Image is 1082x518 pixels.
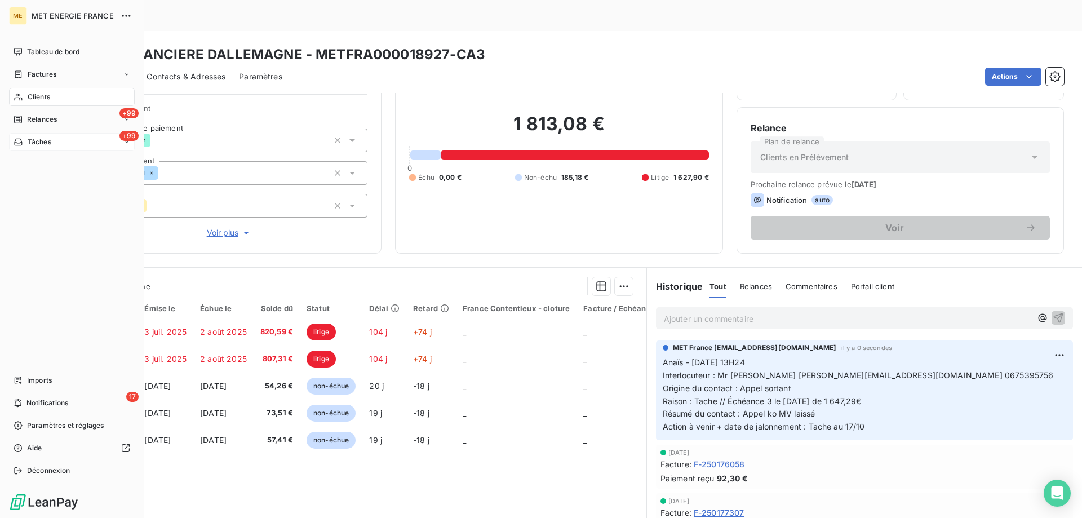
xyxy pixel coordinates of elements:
span: Voir plus [207,227,252,238]
h6: Historique [647,280,703,293]
span: 3 juil. 2025 [144,327,187,337]
span: Aide [27,443,42,453]
button: Voir [751,216,1050,240]
span: Notification [766,196,808,205]
span: Paramètres et réglages [27,420,104,431]
span: _ [463,354,466,364]
span: Litige [651,172,669,183]
span: 17 [126,392,139,402]
span: Factures [28,69,56,79]
span: 0,00 € [439,172,462,183]
span: _ [463,327,466,337]
div: Émise le [144,304,187,313]
span: _ [583,408,587,418]
span: 92,30 € [717,472,748,484]
span: Relances [27,114,57,125]
span: Notifications [26,398,68,408]
span: 19 j [369,435,382,445]
span: Commentaires [786,282,837,291]
span: Voir [764,223,1025,232]
span: Échu [418,172,434,183]
span: MET France [EMAIL_ADDRESS][DOMAIN_NAME] [673,343,837,353]
span: Non-échu [524,172,557,183]
div: Facture / Echéancier [583,304,660,313]
span: Origine du contact : Appel sortant [663,383,791,393]
span: [DATE] [144,408,171,418]
span: _ [583,327,587,337]
div: Échue le [200,304,247,313]
span: litige [307,324,336,340]
span: [DATE] [200,381,227,391]
span: _ [583,354,587,364]
div: Statut [307,304,356,313]
span: 807,31 € [260,353,293,365]
div: Open Intercom Messenger [1044,480,1071,507]
span: +74 j [413,327,432,337]
button: Actions [985,68,1041,86]
div: Retard [413,304,449,313]
span: Interlocuteur : Mr [PERSON_NAME] [PERSON_NAME][EMAIL_ADDRESS][DOMAIN_NAME] 0675395756 [663,370,1054,380]
span: -18 j [413,381,429,391]
span: +74 j [413,354,432,364]
h2: 1 813,08 € [409,113,708,147]
span: Imports [27,375,52,386]
span: Clients en Prélèvement [760,152,849,163]
span: Contacts & Adresses [147,71,225,82]
div: Solde dû [260,304,293,313]
span: 54,26 € [260,380,293,392]
span: Action à venir + date de jalonnement : Tache au 17/10 [663,422,865,431]
span: 1 627,90 € [673,172,709,183]
span: [DATE] [144,435,171,445]
input: Ajouter une valeur [147,201,156,211]
h3: LA FINANCIERE DALLEMAGNE - METFRA000018927-CA3 [99,45,485,65]
span: [DATE] [852,180,877,189]
span: litige [307,351,336,368]
input: Ajouter une valeur [158,168,167,178]
span: Tableau de bord [27,47,79,57]
span: 2 août 2025 [200,327,247,337]
span: 104 j [369,327,387,337]
span: 3 juil. 2025 [144,354,187,364]
span: 73,51 € [260,408,293,419]
a: Aide [9,439,135,457]
span: 19 j [369,408,382,418]
span: [DATE] [144,381,171,391]
span: 57,41 € [260,435,293,446]
span: auto [812,195,833,205]
span: +99 [119,108,139,118]
span: Portail client [851,282,894,291]
span: [DATE] [200,408,227,418]
span: Propriétés Client [91,104,367,119]
span: non-échue [307,432,356,449]
span: 2 août 2025 [200,354,247,364]
span: _ [463,408,466,418]
span: Relances [740,282,772,291]
span: _ [583,381,587,391]
span: F-250176058 [694,458,745,470]
span: -18 j [413,435,429,445]
span: 820,59 € [260,326,293,338]
span: non-échue [307,405,356,422]
span: +99 [119,131,139,141]
span: Prochaine relance prévue le [751,180,1050,189]
span: 104 j [369,354,387,364]
span: 185,18 € [561,172,588,183]
span: 20 j [369,381,384,391]
span: [DATE] [668,449,690,456]
span: Résumé du contact : Appel ko MV laissé [663,409,815,418]
span: Raison : Tache // Échéance 3 le [DATE] de 1 647,29€ [663,396,862,406]
span: Anaïs - [DATE] 13H24 [663,357,745,367]
span: Tout [709,282,726,291]
button: Voir plus [91,227,367,239]
span: il y a 0 secondes [841,344,893,351]
span: _ [463,381,466,391]
input: Ajouter une valeur [150,135,159,145]
span: Déconnexion [27,466,70,476]
span: Tâches [28,137,51,147]
span: Paramètres [239,71,282,82]
span: Clients [28,92,50,102]
span: _ [583,435,587,445]
span: non-échue [307,378,356,395]
span: -18 j [413,408,429,418]
span: Facture : [660,458,691,470]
